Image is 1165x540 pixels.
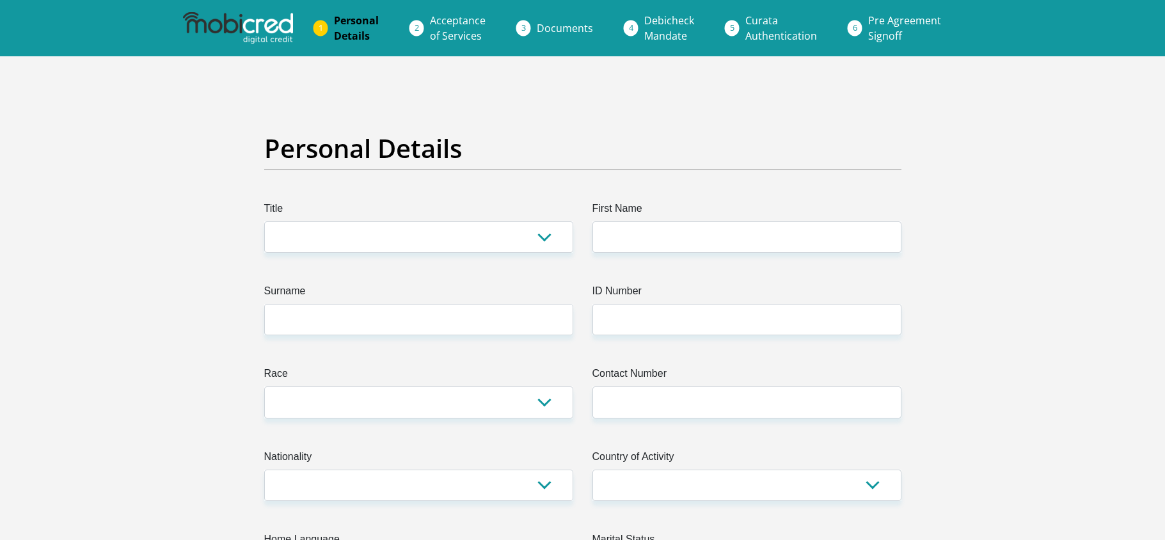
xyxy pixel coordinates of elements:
[264,366,573,386] label: Race
[537,21,593,35] span: Documents
[430,13,486,43] span: Acceptance of Services
[858,8,951,49] a: Pre AgreementSignoff
[183,12,293,44] img: mobicred logo
[264,133,901,164] h2: Personal Details
[592,449,901,470] label: Country of Activity
[264,283,573,304] label: Surname
[324,8,389,49] a: PersonalDetails
[334,13,379,43] span: Personal Details
[527,15,603,41] a: Documents
[735,8,827,49] a: CurataAuthentication
[264,304,573,335] input: Surname
[868,13,941,43] span: Pre Agreement Signoff
[592,366,901,386] label: Contact Number
[745,13,817,43] span: Curata Authentication
[644,13,694,43] span: Debicheck Mandate
[264,449,573,470] label: Nationality
[592,201,901,221] label: First Name
[264,201,573,221] label: Title
[592,304,901,335] input: ID Number
[592,283,901,304] label: ID Number
[592,386,901,418] input: Contact Number
[634,8,704,49] a: DebicheckMandate
[592,221,901,253] input: First Name
[420,8,496,49] a: Acceptanceof Services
